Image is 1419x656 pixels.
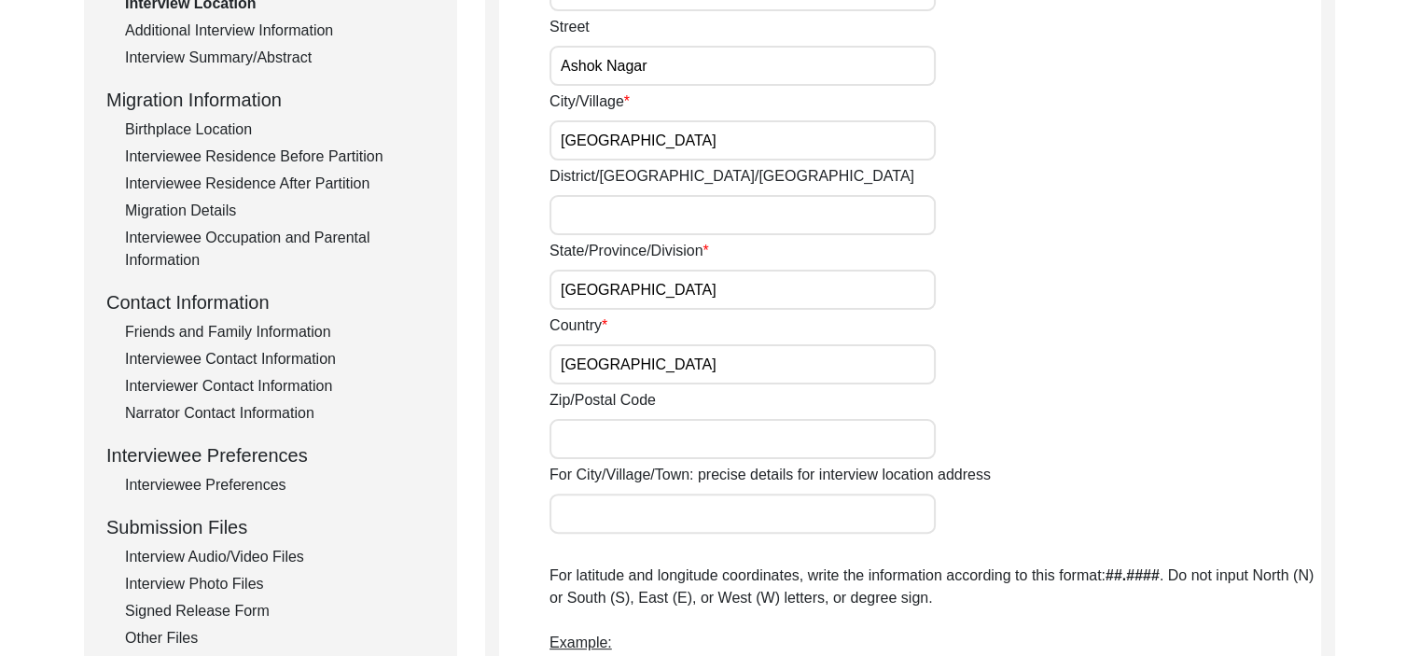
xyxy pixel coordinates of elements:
[550,635,612,650] span: Example:
[125,627,435,649] div: Other Files
[106,86,435,114] div: Migration Information
[125,348,435,370] div: Interviewee Contact Information
[106,513,435,541] div: Submission Files
[550,91,630,113] label: City/Village
[550,314,607,337] label: Country
[125,47,435,69] div: Interview Summary/Abstract
[550,464,991,486] label: For City/Village/Town: precise details for interview location address
[106,441,435,469] div: Interviewee Preferences
[125,402,435,425] div: Narrator Contact Information
[550,389,656,412] label: Zip/Postal Code
[125,119,435,141] div: Birthplace Location
[125,375,435,398] div: Interviewer Contact Information
[550,165,914,188] label: District/[GEOGRAPHIC_DATA]/[GEOGRAPHIC_DATA]
[550,240,709,262] label: State/Province/Division
[125,173,435,195] div: Interviewee Residence After Partition
[106,288,435,316] div: Contact Information
[125,474,435,496] div: Interviewee Preferences
[550,16,590,38] label: Street
[125,146,435,168] div: Interviewee Residence Before Partition
[125,200,435,222] div: Migration Details
[125,546,435,568] div: Interview Audio/Video Files
[125,573,435,595] div: Interview Photo Files
[1106,567,1160,583] b: ##.####
[125,227,435,272] div: Interviewee Occupation and Parental Information
[125,20,435,42] div: Additional Interview Information
[125,600,435,622] div: Signed Release Form
[125,321,435,343] div: Friends and Family Information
